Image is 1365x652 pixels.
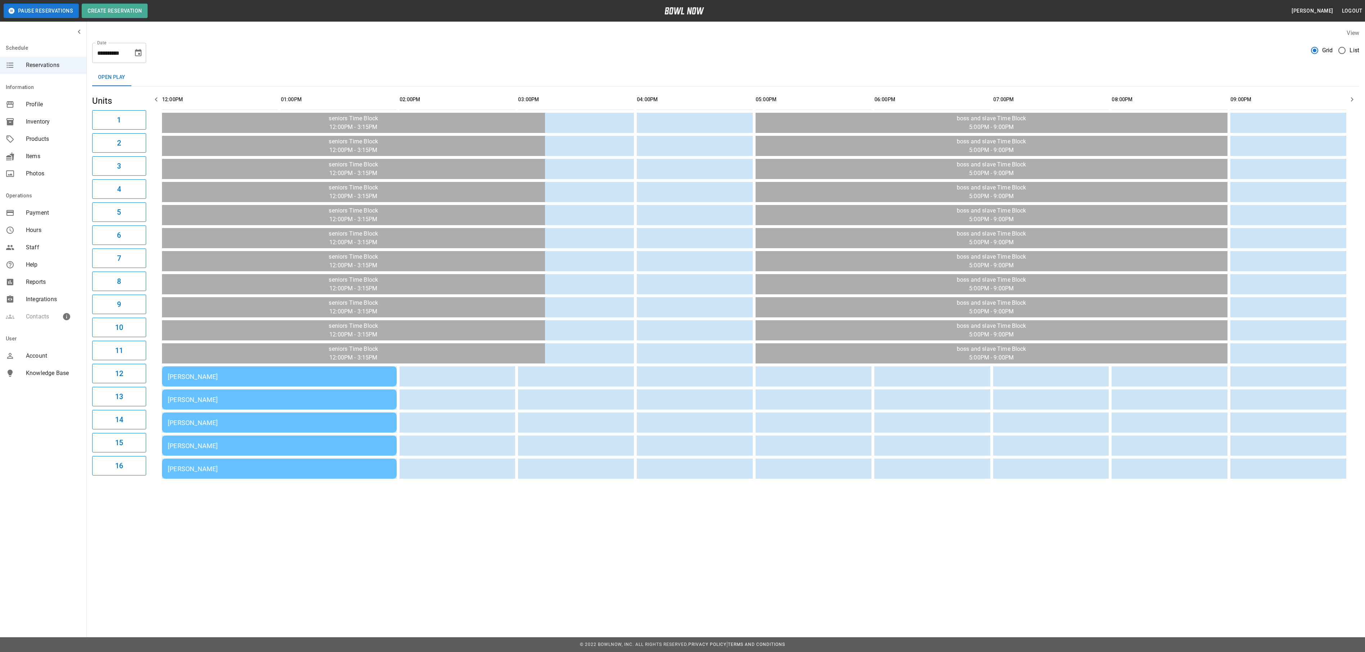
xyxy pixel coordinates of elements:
[168,373,391,380] div: [PERSON_NAME]
[1350,46,1359,55] span: List
[92,95,146,107] h5: Units
[92,433,146,452] button: 15
[92,133,146,153] button: 2
[92,318,146,337] button: 10
[92,364,146,383] button: 12
[26,226,81,235] span: Hours
[281,89,397,110] th: 01:00PM
[117,206,121,218] h6: 5
[117,160,121,172] h6: 3
[117,114,121,126] h6: 1
[518,89,634,110] th: 03:00PM
[26,61,81,70] span: Reservations
[1112,89,1227,110] th: 08:00PM
[26,209,81,217] span: Payment
[26,169,81,178] span: Photos
[159,86,1349,482] table: sticky table
[92,341,146,360] button: 11
[26,295,81,304] span: Integrations
[400,89,515,110] th: 02:00PM
[117,229,121,241] h6: 6
[92,179,146,199] button: 4
[665,7,704,14] img: logo
[4,4,79,18] button: Pause Reservations
[1289,4,1336,18] button: [PERSON_NAME]
[162,89,278,110] th: 12:00PM
[26,117,81,126] span: Inventory
[728,642,785,647] a: Terms and Conditions
[92,387,146,406] button: 13
[26,152,81,161] span: Items
[115,368,123,379] h6: 12
[26,135,81,143] span: Products
[131,46,145,60] button: Choose date, selected date is Sep 23, 2025
[168,419,391,427] div: [PERSON_NAME]
[92,69,1359,86] div: inventory tabs
[115,414,123,425] h6: 14
[92,110,146,130] button: 1
[26,352,81,360] span: Account
[26,278,81,286] span: Reports
[115,460,123,472] h6: 16
[26,369,81,378] span: Knowledge Base
[168,465,391,473] div: [PERSON_NAME]
[115,437,123,448] h6: 15
[168,442,391,450] div: [PERSON_NAME]
[117,276,121,287] h6: 8
[92,410,146,429] button: 14
[92,249,146,268] button: 7
[115,391,123,402] h6: 13
[117,183,121,195] h6: 4
[637,89,753,110] th: 04:00PM
[117,253,121,264] h6: 7
[1339,4,1365,18] button: Logout
[92,272,146,291] button: 8
[117,137,121,149] h6: 2
[92,156,146,176] button: 3
[82,4,148,18] button: Create Reservation
[92,202,146,222] button: 5
[92,295,146,314] button: 9
[92,69,131,86] button: Open Play
[168,396,391,403] div: [PERSON_NAME]
[688,642,726,647] a: Privacy Policy
[580,642,688,647] span: © 2022 BowlNow, Inc. All Rights Reserved.
[874,89,990,110] th: 06:00PM
[26,260,81,269] span: Help
[993,89,1109,110] th: 07:00PM
[1230,89,1346,110] th: 09:00PM
[1347,30,1359,36] label: View
[26,243,81,252] span: Staff
[756,89,871,110] th: 05:00PM
[115,345,123,356] h6: 11
[26,100,81,109] span: Profile
[92,456,146,475] button: 16
[117,299,121,310] h6: 9
[115,322,123,333] h6: 10
[1322,46,1333,55] span: Grid
[92,225,146,245] button: 6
